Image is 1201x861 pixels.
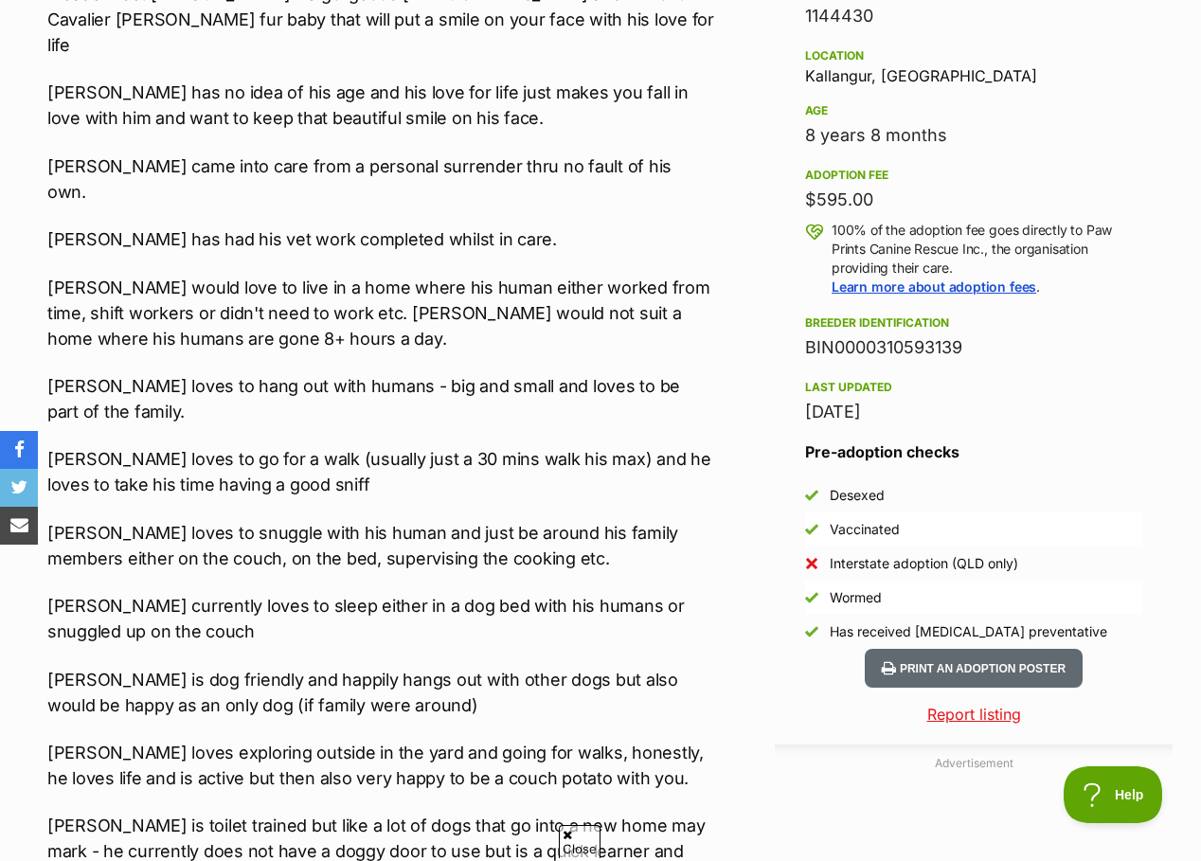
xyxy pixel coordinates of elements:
[47,153,715,205] p: [PERSON_NAME] came into care from a personal surrender thru no fault of his own.
[47,80,715,131] p: [PERSON_NAME] has no idea of his age and his love for life just makes you fall in love with him a...
[805,334,1142,361] div: BIN0000310593139
[805,591,818,604] img: Yes
[830,622,1107,641] div: Has received [MEDICAL_DATA] preventative
[805,3,1142,29] div: 1144430
[805,399,1142,425] div: [DATE]
[47,593,715,644] p: [PERSON_NAME] currently loves to sleep either in a dog bed with his humans or snuggled up on the ...
[805,440,1142,463] h3: Pre-adoption checks
[805,489,818,502] img: Yes
[47,446,715,497] p: [PERSON_NAME] loves to go for a walk (usually just a 30 mins walk his max) and he loves to take h...
[47,275,715,351] p: [PERSON_NAME] would love to live in a home where his human either worked from time, shift workers...
[830,588,882,607] div: Wormed
[832,221,1142,296] p: 100% of the adoption fee goes directly to Paw Prints Canine Rescue Inc., the organisation providi...
[47,226,715,252] p: [PERSON_NAME] has had his vet work completed whilst in care.
[47,740,715,791] p: [PERSON_NAME] loves exploring outside in the yard and going for walks, honestly, he loves life an...
[830,554,1018,573] div: Interstate adoption (QLD only)
[805,103,1142,118] div: Age
[865,649,1083,688] button: Print an adoption poster
[805,168,1142,183] div: Adoption fee
[830,486,885,505] div: Desexed
[832,278,1036,295] a: Learn more about adoption fees
[805,380,1142,395] div: Last updated
[559,825,600,858] span: Close
[775,703,1173,726] a: Report listing
[830,520,900,539] div: Vaccinated
[805,45,1142,84] div: Kallangur, [GEOGRAPHIC_DATA]
[805,122,1142,149] div: 8 years 8 months
[1064,766,1163,823] iframe: Help Scout Beacon - Open
[47,520,715,571] p: [PERSON_NAME] loves to snuggle with his human and just be around his family members either on the...
[47,667,715,718] p: [PERSON_NAME] is dog friendly and happily hangs out with other dogs but also would be happy as an...
[805,187,1142,213] div: $595.00
[805,557,818,570] img: No
[805,48,1142,63] div: Location
[805,315,1142,331] div: Breeder identification
[805,523,818,536] img: Yes
[805,625,818,638] img: Yes
[47,373,715,424] p: [PERSON_NAME] loves to hang out with humans - big and small and loves to be part of the family.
